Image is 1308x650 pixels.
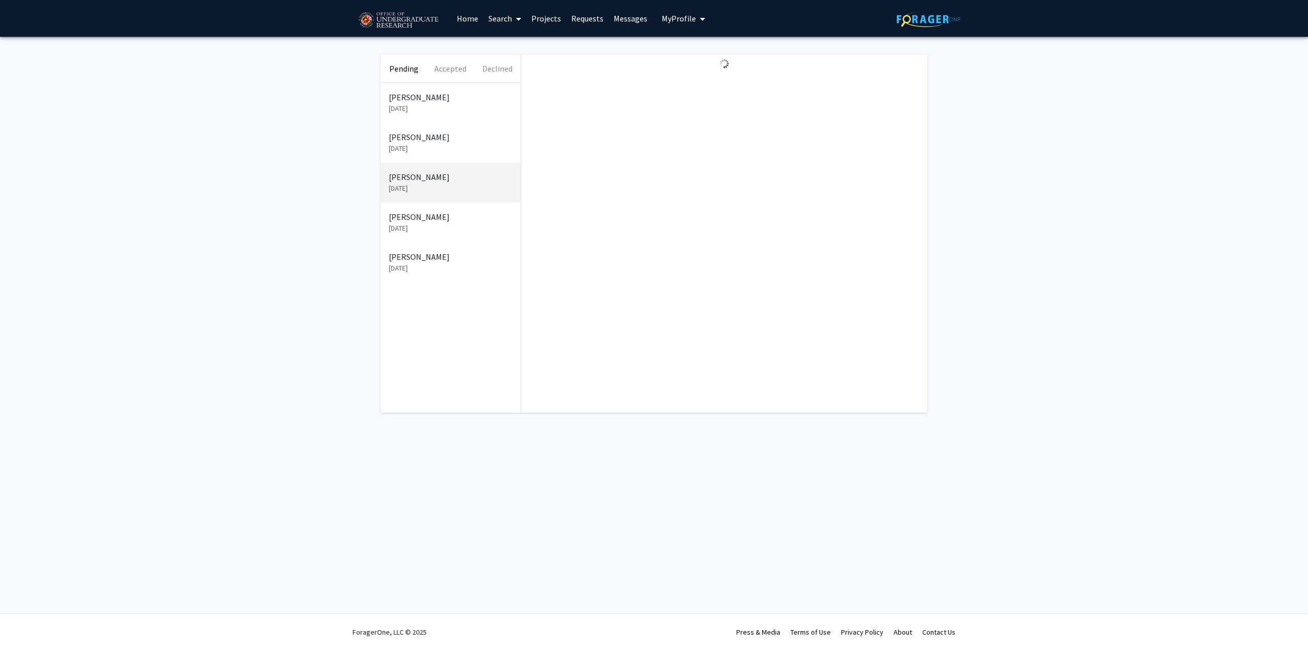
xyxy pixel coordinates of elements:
p: [DATE] [389,143,512,154]
iframe: Chat [8,604,43,642]
p: [DATE] [389,223,512,234]
a: Contact Us [922,627,955,637]
a: Requests [566,1,609,36]
button: Accepted [427,55,474,82]
p: [PERSON_NAME] [389,91,512,103]
a: Press & Media [736,627,780,637]
p: [PERSON_NAME] [389,251,512,263]
span: My Profile [662,13,696,24]
p: [PERSON_NAME] [389,171,512,183]
img: ForagerOne Logo [897,11,961,27]
img: University of Maryland Logo [355,8,441,33]
p: [DATE] [389,263,512,274]
a: Terms of Use [790,627,831,637]
img: Loading [715,55,733,73]
a: Projects [526,1,566,36]
div: ForagerOne, LLC © 2025 [353,614,427,650]
p: [PERSON_NAME] [389,131,512,143]
a: Home [452,1,483,36]
a: Privacy Policy [841,627,883,637]
a: Messages [609,1,652,36]
button: Declined [474,55,521,82]
button: Pending [381,55,427,82]
a: About [894,627,912,637]
a: Search [483,1,526,36]
p: [DATE] [389,103,512,114]
p: [DATE] [389,183,512,194]
p: [PERSON_NAME] [389,211,512,223]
